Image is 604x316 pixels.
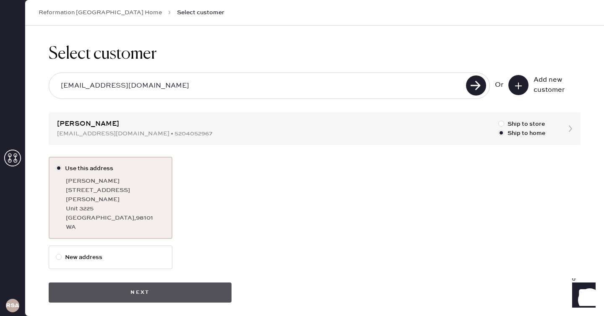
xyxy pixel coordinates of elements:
[534,75,575,95] div: Add new customer
[177,8,224,17] span: Select customer
[66,176,165,186] div: [PERSON_NAME]
[66,223,165,232] div: WA
[498,129,545,138] label: Ship to home
[39,8,162,17] a: Reformation [GEOGRAPHIC_DATA] Home
[6,303,19,308] h3: RSA
[56,253,165,262] label: New address
[66,186,165,204] div: [STREET_ADDRESS][PERSON_NAME]
[56,164,165,173] label: Use this address
[49,44,581,64] h1: Select customer
[66,204,165,213] div: Unit 3225
[66,213,165,223] div: [GEOGRAPHIC_DATA] , 98101
[498,119,545,129] label: Ship to store
[564,278,600,314] iframe: Front Chat
[54,76,463,96] input: Search by email or phone number
[49,282,232,303] button: Next
[495,80,503,90] div: Or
